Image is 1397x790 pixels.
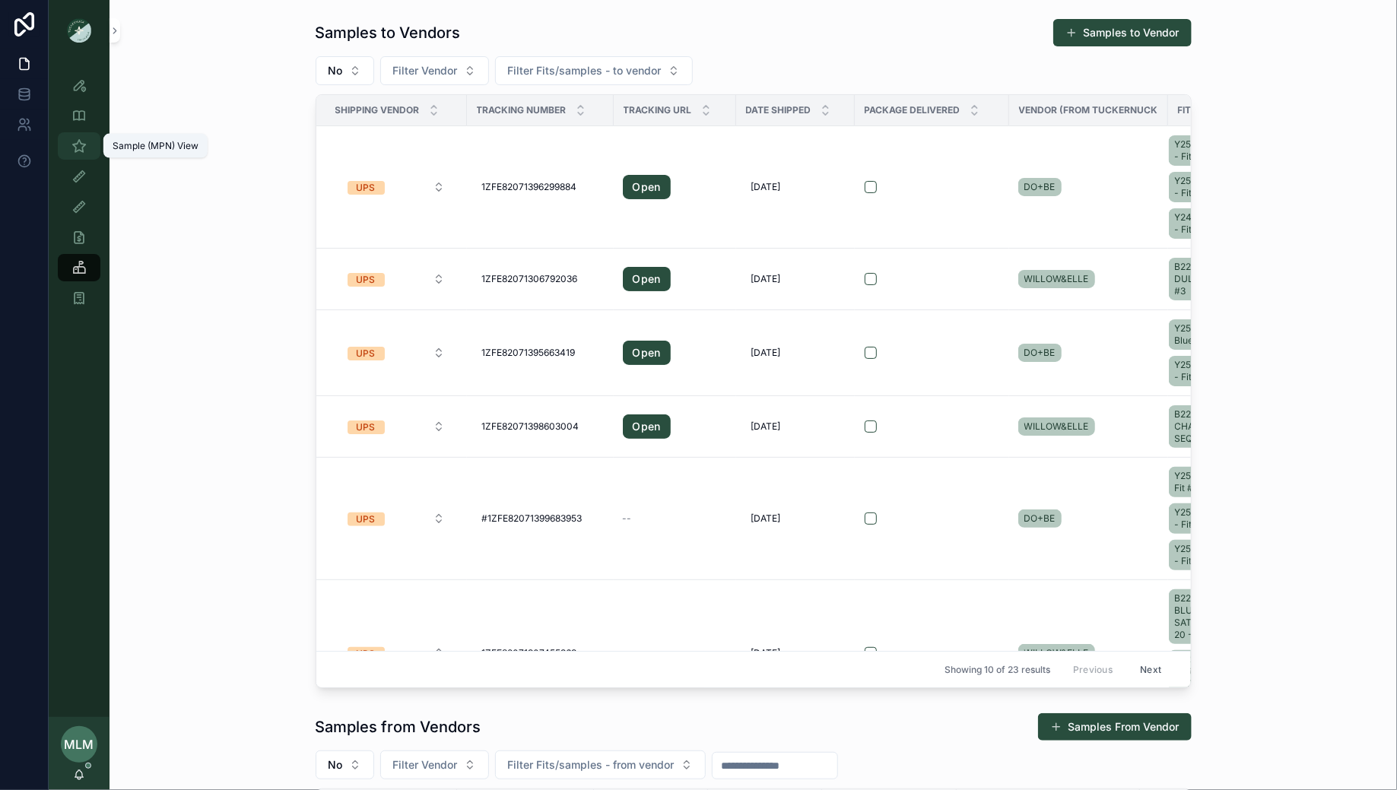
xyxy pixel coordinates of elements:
button: Next [1129,658,1172,681]
a: DO+BE [1018,341,1159,365]
a: Open [623,267,671,291]
a: B2238 - CHARCOAL SEQUIN - Fit #2 [1169,405,1258,448]
div: UPS [357,273,376,287]
span: 1ZFE82071396299884 [482,181,577,193]
a: B2242 SOFT BLUE #20 - DULL SATIN COLOR # 20 - Fit #2B2206 BLUE STRIPE - BLUE AND WHITE STRIPE - F... [1169,586,1264,720]
a: DO+BE [1018,344,1062,362]
button: Select Button [495,750,706,779]
span: Tracking URL [624,104,692,116]
a: 1ZFE82071398603004 [476,414,605,439]
a: B2242 - BLACK DULL SATIN - Fit #3 [1169,258,1258,300]
a: [DATE] [745,175,846,199]
span: 1ZFE82071306792036 [482,273,578,285]
div: UPS [357,347,376,360]
h1: Samples to Vendors [316,22,461,43]
span: Package Delivered [865,104,960,116]
span: [DATE] [751,647,781,659]
a: [DATE] [745,341,846,365]
a: Select Button [335,173,458,201]
a: B2242 - BLACK DULL SATIN - Fit #3 [1169,255,1264,303]
a: Open [623,175,671,199]
a: 1ZFE82071306792036 [476,267,605,291]
a: Y25342T - Blue - Fit #1 - ProtoY25300T - Black - Fit #1 - ProtoY25284T - ivory - Fit #1 - Proto [1169,464,1264,573]
div: UPS [357,181,376,195]
span: Filter Fits/samples - from vendor [508,757,675,773]
a: Select Button [335,504,458,533]
a: [DATE] [745,506,846,531]
img: App logo [67,18,91,43]
button: Select Button [380,750,489,779]
span: Date Shipped [746,104,811,116]
a: WILLOW&ELLE [1018,414,1159,439]
a: Select Button [335,639,458,668]
h1: Samples from Vendors [316,716,481,738]
a: B2242 SOFT BLUE #20 - DULL SATIN COLOR # 20 - Fit #2 [1169,589,1258,644]
a: Open [623,341,671,365]
a: [DATE] [745,267,846,291]
span: Fits/samples - to vendor collection [1178,104,1253,116]
span: Y25342T - Blue - Fit #1 - Proto [1175,470,1252,494]
span: Filter Vendor [393,757,458,773]
a: WILLOW&ELLE [1018,417,1095,436]
a: [DATE] [745,414,846,439]
span: MLM [65,735,94,754]
a: Y24950T - Black - Fit #1 - Proto [1169,208,1258,239]
button: Select Button [335,413,457,440]
div: Sample (MPN) View [113,140,198,152]
button: Select Button [316,56,374,85]
a: WILLOW&ELLE [1018,644,1095,662]
span: 1ZFE82071307455363 [482,647,577,659]
div: UPS [357,512,376,526]
div: UPS [357,420,376,434]
button: Select Button [380,56,489,85]
span: Showing 10 of 23 results [945,664,1050,676]
a: -- [623,512,727,525]
a: Select Button [335,412,458,441]
span: [DATE] [751,181,781,193]
button: Select Button [335,173,457,201]
a: Y25284T - ivory - Fit #1 - Proto [1169,540,1258,570]
span: WILLOW&ELLE [1024,420,1089,433]
span: Tracking Number [477,104,567,116]
button: Select Button [335,505,457,532]
a: Y25300T - Black - Fit #1 - Proto [1169,503,1258,534]
a: WILLOW&ELLE [1018,270,1095,288]
a: -- [623,647,727,659]
span: Y25236T - Light Blue - Fit #3 [1175,322,1252,347]
span: [DATE] [751,273,781,285]
a: 1ZFE82071307455363 [476,641,605,665]
a: WILLOW&ELLE [1018,641,1159,665]
span: -- [623,512,632,525]
a: DO+BE [1018,178,1062,196]
span: Y25053T - Navy - Fit #1 - Proto [1175,138,1252,163]
span: Shipping Vendor [335,104,420,116]
button: Select Button [316,750,374,779]
button: Samples to Vendor [1053,19,1192,46]
a: Y25053T - Navy - Fit #1 - Proto [1169,135,1258,166]
button: Select Button [335,639,457,667]
a: Y25236T - Light Blue - Fit #3Y25216T - White - Fit #1 - Proto [1169,316,1264,389]
a: Y25053T - Navy - Fit #1 - ProtoY25333T - Pesto - Fit #2Y24950T - Black - Fit #1 - Proto [1169,132,1264,242]
a: Samples From Vendor [1038,713,1192,741]
span: Y25300T - Black - Fit #1 - Proto [1175,506,1252,531]
a: DO+BE [1018,506,1159,531]
a: Y25216T - White - Fit #1 - Proto [1169,356,1258,386]
a: Open [623,414,671,439]
a: B2238 - CHARCOAL SEQUIN - Fit #2 [1169,402,1264,451]
span: No [329,63,343,78]
span: DO+BE [1024,181,1056,193]
span: WILLOW&ELLE [1024,647,1089,659]
button: Select Button [495,56,693,85]
span: [DATE] [751,512,781,525]
a: Open [623,414,727,439]
a: Y25333T - Pesto - Fit #2 [1169,172,1258,202]
span: Y24950T - Black - Fit #1 - Proto [1175,211,1252,236]
a: [DATE] [745,641,846,665]
a: Open [623,267,727,291]
span: #1ZFE82071399683953 [482,512,583,525]
span: Y25333T - Pesto - Fit #2 [1175,175,1252,199]
span: [DATE] [751,420,781,433]
span: Filter Vendor [393,63,458,78]
span: B2242 - BLACK DULL SATIN - Fit #3 [1175,261,1252,297]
